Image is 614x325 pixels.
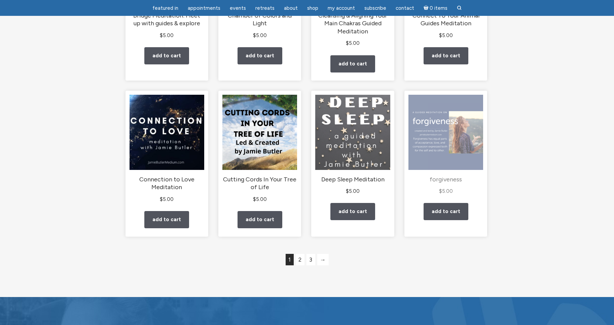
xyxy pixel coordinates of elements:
span: Shop [307,5,318,11]
h2: Cleansing & Aligning Your Main Chakras Guided Meditation [315,12,390,36]
a: My Account [324,2,359,15]
h2: Cutting Cords In Your Tree of Life [222,176,297,191]
span: Events [230,5,246,11]
h2: Chamber of Colors and Light [222,12,297,28]
span: $ [346,40,349,46]
a: featured in [148,2,182,15]
span: $ [439,188,442,194]
bdi: 5.00 [160,32,174,38]
a: Add to cart: “Chamber of Colors and Light” [238,47,282,64]
h2: Connection to Love Meditation [130,176,204,191]
span: $ [253,32,256,38]
span: My Account [328,5,355,11]
bdi: 5.00 [346,40,360,46]
bdi: 5.00 [253,196,267,202]
a: Contact [392,2,418,15]
span: Subscribe [364,5,386,11]
h2: forgiveness [408,176,483,184]
span: Page 1 [286,254,294,265]
a: Cart0 items [420,1,452,15]
img: Deep Sleep Meditation [315,95,390,170]
a: Subscribe [360,2,390,15]
span: $ [253,196,256,202]
nav: Product Pagination [125,253,489,270]
bdi: 5.00 [439,188,453,194]
span: Contact [396,5,414,11]
a: Add to cart: “Deep Sleep Meditation” [330,203,375,220]
bdi: 5.00 [253,32,267,38]
span: 0 items [430,6,447,11]
a: Events [226,2,250,15]
img: Cutting Cords In Your Tree of Life [222,95,297,170]
h2: Connect To Your Animal Guides Meditation [408,12,483,28]
span: About [284,5,298,11]
a: Shop [303,2,322,15]
span: Appointments [188,5,220,11]
a: forgiveness $5.00 [408,95,483,196]
span: $ [160,196,163,202]
a: Add to cart: “Bridge Meditation: Meet up with guides & explore” [144,47,189,64]
bdi: 5.00 [439,32,453,38]
span: featured in [152,5,178,11]
a: Page 3 [306,254,315,265]
a: Connection to Love Meditation $5.00 [130,95,204,203]
a: About [280,2,302,15]
a: Add to cart: “Connect To Your Animal Guides Meditation” [424,47,468,64]
a: → [317,254,329,265]
span: $ [346,188,349,194]
a: Cutting Cords In Your Tree of Life $5.00 [222,95,297,203]
a: Add to cart: “Connection to Love Meditation” [144,211,189,228]
h2: Deep Sleep Meditation [315,176,390,184]
bdi: 5.00 [160,196,174,202]
a: Appointments [184,2,224,15]
a: Deep Sleep Meditation $5.00 [315,95,390,196]
i: Cart [424,5,430,11]
span: $ [160,32,163,38]
img: forgiveness [408,95,483,170]
a: Add to cart: “Cutting Cords In Your Tree of Life” [238,211,282,228]
bdi: 5.00 [346,188,360,194]
span: Retreats [255,5,275,11]
span: $ [439,32,442,38]
h2: Bridge Meditation: Meet up with guides & explore [130,12,204,28]
a: Page 2 [296,254,304,265]
img: Connection to Love Meditation [130,95,204,170]
a: Retreats [251,2,279,15]
a: Add to cart: “forgiveness” [424,203,468,220]
a: Add to cart: “Cleansing & Aligning Your Main Chakras Guided Meditation” [330,55,375,72]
